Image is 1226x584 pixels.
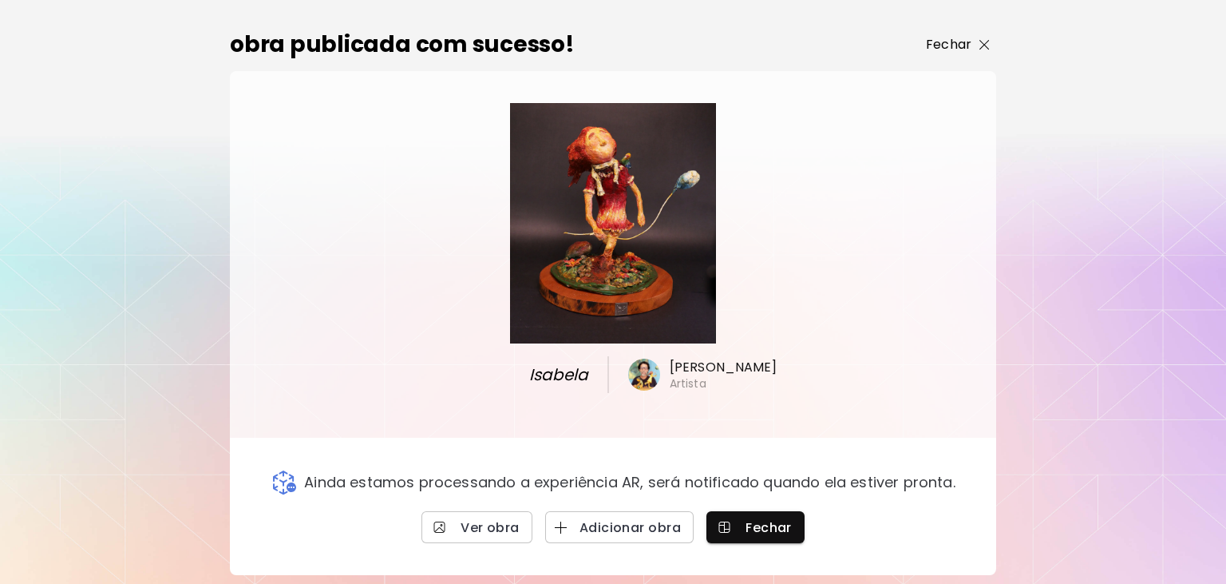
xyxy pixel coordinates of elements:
[421,511,532,543] a: Ver obra
[670,359,777,376] h6: [PERSON_NAME]
[489,363,588,387] span: Isabela
[510,103,716,344] img: large.webp
[304,474,955,491] p: Ainda estamos processando a experiência AR, será notificado quando ela estiver pronta.
[719,519,792,536] span: Fechar
[230,28,575,62] h2: obra publicada com sucesso!
[670,376,706,391] h6: Artista
[558,519,681,536] span: Adicionar obra
[545,511,694,543] button: Adicionar obra
[434,519,520,536] span: Ver obra
[706,511,805,543] button: Fechar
